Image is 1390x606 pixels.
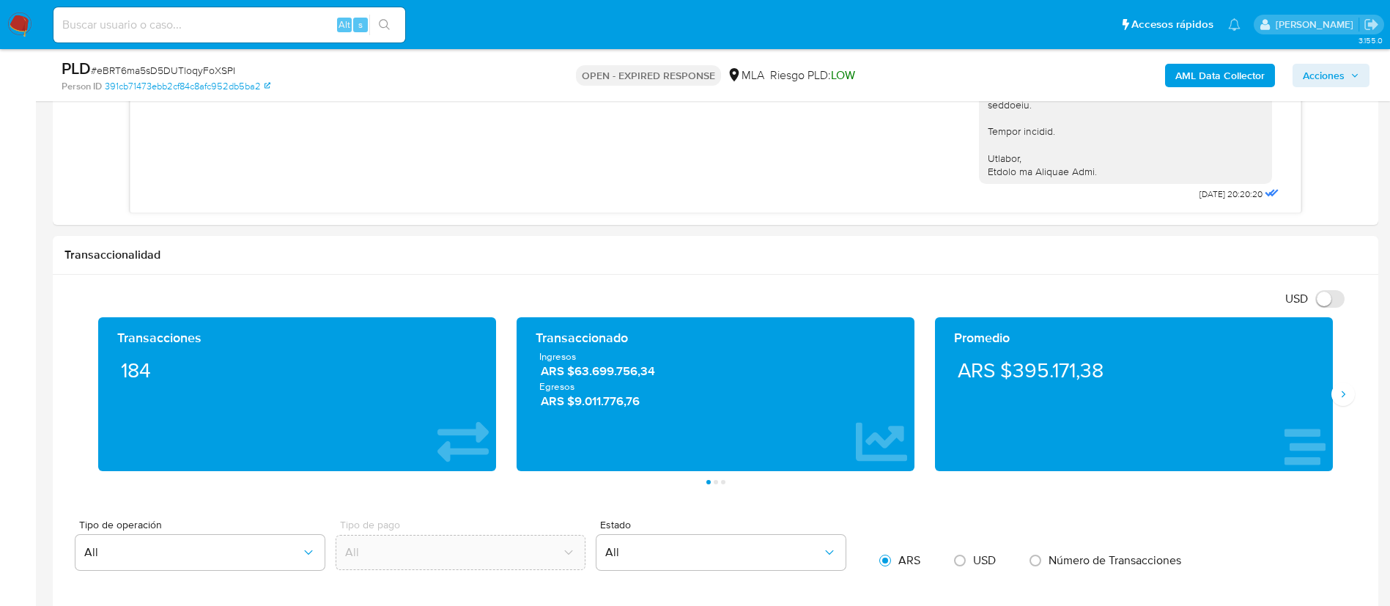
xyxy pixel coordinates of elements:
[369,15,399,35] button: search-icon
[53,15,405,34] input: Buscar usuario o caso...
[1175,64,1265,87] b: AML Data Collector
[1303,64,1345,87] span: Acciones
[1228,18,1241,31] a: Notificaciones
[105,80,270,93] a: 391cb71473ebb2cf84c8afc952db5ba2
[1165,64,1275,87] button: AML Data Collector
[64,248,1367,262] h1: Transaccionalidad
[1293,64,1369,87] button: Acciones
[1276,18,1358,32] p: nicolas.duclosson@mercadolibre.com
[91,63,235,78] span: # eBRT6ma5sD5DUTloqyFoXSPI
[1199,188,1263,200] span: [DATE] 20:20:20
[62,80,102,93] b: Person ID
[339,18,350,32] span: Alt
[770,67,855,84] span: Riesgo PLD:
[1131,17,1213,32] span: Accesos rápidos
[358,18,363,32] span: s
[62,56,91,80] b: PLD
[831,67,855,84] span: LOW
[727,67,764,84] div: MLA
[1364,17,1379,32] a: Salir
[1358,34,1383,46] span: 3.155.0
[576,65,721,86] p: OPEN - EXPIRED RESPONSE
